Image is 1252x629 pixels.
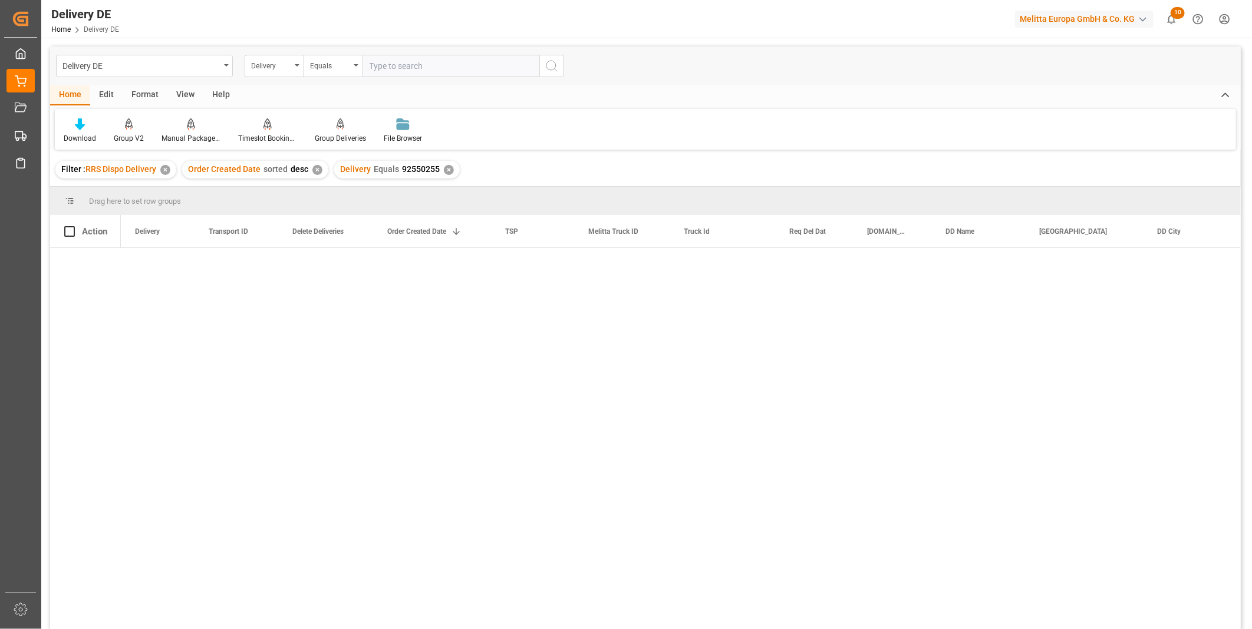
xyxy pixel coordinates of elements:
[374,164,399,174] span: Equals
[1015,11,1154,28] div: Melitta Europa GmbH & Co. KG
[62,58,220,72] div: Delivery DE
[387,227,446,236] span: Order Created Date
[310,58,350,71] div: Equals
[245,55,304,77] button: open menu
[789,227,826,236] span: Req Del Dat
[312,165,322,175] div: ✕
[263,164,288,174] span: sorted
[402,164,440,174] span: 92550255
[444,165,454,175] div: ✕
[1157,227,1181,236] span: DD City
[315,133,366,144] div: Group Deliveries
[588,227,638,236] span: Melitta Truck ID
[684,227,710,236] span: Truck Id
[867,227,907,236] span: [DOMAIN_NAME] Dat
[50,85,90,105] div: Home
[505,227,518,236] span: TSP
[188,164,261,174] span: Order Created Date
[56,55,233,77] button: open menu
[114,133,144,144] div: Group V2
[238,133,297,144] div: Timeslot Booking Report
[123,85,167,105] div: Format
[251,58,291,71] div: Delivery
[1171,7,1185,19] span: 10
[64,133,96,144] div: Download
[209,227,248,236] span: Transport ID
[203,85,239,105] div: Help
[340,164,371,174] span: Delivery
[1015,8,1158,30] button: Melitta Europa GmbH & Co. KG
[363,55,539,77] input: Type to search
[304,55,363,77] button: open menu
[1158,6,1185,32] button: show 10 new notifications
[90,85,123,105] div: Edit
[292,227,344,236] span: Delete Deliveries
[85,164,156,174] span: RRS Dispo Delivery
[61,164,85,174] span: Filter :
[89,197,181,206] span: Drag here to set row groups
[1039,227,1107,236] span: [GEOGRAPHIC_DATA]
[160,165,170,175] div: ✕
[384,133,422,144] div: File Browser
[162,133,220,144] div: Manual Package TypeDetermination
[51,5,119,23] div: Delivery DE
[1185,6,1211,32] button: Help Center
[945,227,974,236] span: DD Name
[167,85,203,105] div: View
[51,25,71,34] a: Home
[82,226,107,237] div: Action
[291,164,308,174] span: desc
[539,55,564,77] button: search button
[135,227,160,236] span: Delivery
